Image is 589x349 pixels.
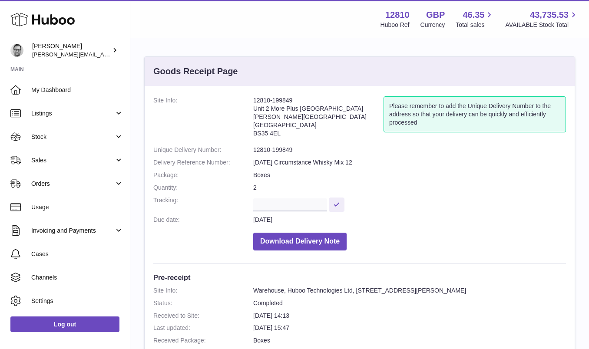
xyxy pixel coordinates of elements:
[153,273,566,282] h3: Pre-receipt
[426,9,445,21] strong: GBP
[530,9,569,21] span: 43,735.53
[31,227,114,235] span: Invoicing and Payments
[31,133,114,141] span: Stock
[153,286,253,295] dt: Site Info:
[153,196,253,211] dt: Tracking:
[253,233,347,250] button: Download Delivery Note
[10,316,119,332] a: Log out
[31,203,123,211] span: Usage
[456,9,494,29] a: 46.35 Total sales
[153,312,253,320] dt: Received to Site:
[153,66,238,77] h3: Goods Receipt Page
[505,21,579,29] span: AVAILABLE Stock Total
[385,9,410,21] strong: 12810
[153,96,253,142] dt: Site Info:
[505,9,579,29] a: 43,735.53 AVAILABLE Stock Total
[253,158,566,167] dd: [DATE] Circumstance Whisky Mix 12
[153,336,253,345] dt: Received Package:
[253,312,566,320] dd: [DATE] 14:13
[253,286,566,295] dd: Warehouse, Huboo Technologies Ltd, [STREET_ADDRESS][PERSON_NAME]
[32,51,174,58] span: [PERSON_NAME][EMAIL_ADDRESS][DOMAIN_NAME]
[31,180,114,188] span: Orders
[381,21,410,29] div: Huboo Ref
[153,184,253,192] dt: Quantity:
[10,44,23,57] img: alex@digidistiller.com
[153,146,253,154] dt: Unique Delivery Number:
[153,216,253,224] dt: Due date:
[253,96,384,142] address: 12810-199849 Unit 2 More Plus [GEOGRAPHIC_DATA] [PERSON_NAME][GEOGRAPHIC_DATA] [GEOGRAPHIC_DATA] ...
[420,21,445,29] div: Currency
[153,158,253,167] dt: Delivery Reference Number:
[153,324,253,332] dt: Last updated:
[253,324,566,332] dd: [DATE] 15:47
[253,336,566,345] dd: Boxes
[253,216,566,224] dd: [DATE]
[153,171,253,179] dt: Package:
[253,299,566,307] dd: Completed
[31,250,123,258] span: Cases
[253,184,566,192] dd: 2
[253,146,566,154] dd: 12810-199849
[463,9,484,21] span: 46.35
[31,156,114,165] span: Sales
[31,297,123,305] span: Settings
[253,171,566,179] dd: Boxes
[456,21,494,29] span: Total sales
[31,273,123,282] span: Channels
[31,86,123,94] span: My Dashboard
[31,109,114,118] span: Listings
[153,299,253,307] dt: Status:
[384,96,566,132] div: Please remember to add the Unique Delivery Number to the address so that your delivery can be qui...
[32,42,110,59] div: [PERSON_NAME]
